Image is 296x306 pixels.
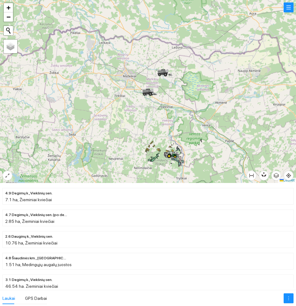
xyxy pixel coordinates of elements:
span: 4.7 Degimų k., Viekšnių sen. (po dešine) [5,212,67,218]
span: menu [284,5,293,10]
span: 3.1 Degimų k., Viekšnių sen. [5,277,53,283]
div: GPS Darbai [25,295,47,302]
span: 2.6 Dauginų k., Viekšnių sen. [5,234,53,240]
button: aim [284,171,294,181]
span: expand-alt [3,173,12,178]
span: 4.9 Degimų k., Viekšnių sen. [5,190,53,196]
span: 46.54 ha, Žieminiai kviečiai [5,284,58,289]
button: expand-alt [2,171,12,181]
span: − [6,13,11,21]
span: aim [284,173,293,178]
span: 10.76 ha, Žieminiai kviečiai [5,240,57,245]
button: Initiate a new search [4,26,13,35]
button: more [284,293,294,303]
span: column-width [247,173,256,178]
button: column-width [247,171,256,181]
span: 1.51 ha, Medingųjų augalų juostos [5,262,72,267]
a: Zoom in [4,3,13,12]
span: + [6,4,11,11]
span: more [284,296,293,301]
a: Zoom out [4,12,13,22]
button: menu [284,2,294,12]
span: 4.8 Šiaudinės km., Papilės sen. [5,255,67,261]
span: 2.85 ha, Žieminiai kviečiai [5,219,54,224]
a: Leaflet [280,178,294,182]
span: 7.1 ha, Žieminiai kviečiai [5,197,52,202]
div: Laukai [2,295,15,302]
a: Layers [4,40,17,53]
